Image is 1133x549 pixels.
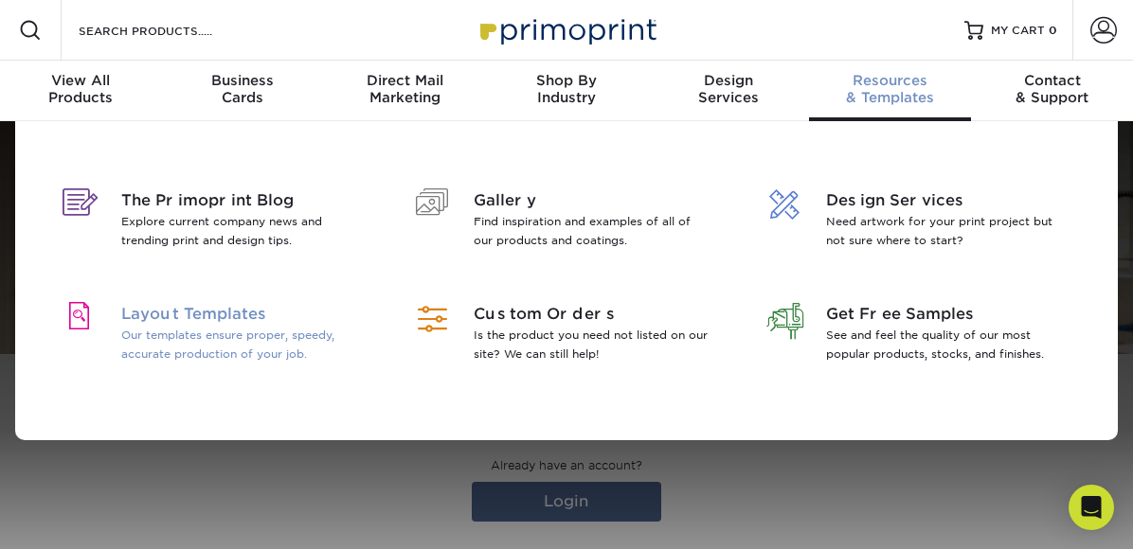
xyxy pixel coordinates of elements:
[826,326,1063,363] p: See and feel the quality of our most popular products, stocks, and finishes.
[121,212,358,250] p: Explore current company news and trending print and design tips.
[1069,485,1114,530] div: Open Intercom Messenger
[52,167,376,280] a: The Primoprint Blog Explore current company news and trending print and design tips.
[991,23,1045,39] span: MY CART
[405,167,728,280] a: Gallery Find inspiration and examples of all of our products and coatings.
[121,189,358,212] span: The Primoprint Blog
[472,9,661,50] img: Primoprint
[474,212,710,250] p: Find inspiration and examples of all of our products and coatings.
[486,61,648,121] a: Shop ByIndustry
[809,72,971,89] span: Resources
[971,72,1133,106] div: & Support
[162,72,324,106] div: Cards
[162,61,324,121] a: BusinessCards
[474,189,710,212] span: Gallery
[757,280,1081,394] a: Get Free Samples See and feel the quality of our most popular products, stocks, and finishes.
[647,72,809,106] div: Services
[647,72,809,89] span: Design
[121,326,358,363] p: Our templates ensure proper, speedy, accurate production of your job.
[647,61,809,121] a: DesignServices
[826,212,1063,250] p: Need artwork for your print project but not sure where to start?
[324,72,486,89] span: Direct Mail
[1049,24,1057,37] span: 0
[77,19,261,42] input: SEARCH PRODUCTS.....
[826,189,1063,212] span: Design Services
[971,61,1133,121] a: Contact& Support
[474,303,710,326] span: Custom Orders
[324,61,486,121] a: Direct MailMarketing
[405,280,728,394] a: Custom Orders Is the product you need not listed on our site? We can still help!
[809,72,971,106] div: & Templates
[162,72,324,89] span: Business
[486,72,648,89] span: Shop By
[52,280,376,394] a: Layout Templates Our templates ensure proper, speedy, accurate production of your job.
[121,303,358,326] span: Layout Templates
[474,326,710,363] p: Is the product you need not listed on our site? We can still help!
[757,167,1081,280] a: Design Services Need artwork for your print project but not sure where to start?
[826,303,1063,326] span: Get Free Samples
[324,72,486,106] div: Marketing
[971,72,1133,89] span: Contact
[809,61,971,121] a: Resources& Templates
[486,72,648,106] div: Industry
